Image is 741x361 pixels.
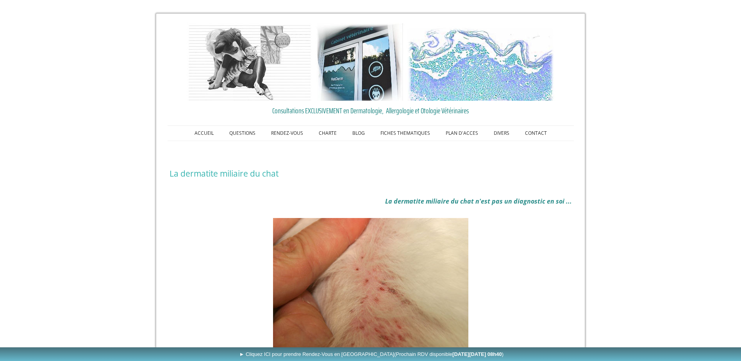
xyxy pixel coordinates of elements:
[170,168,572,179] h1: La dermatite miliaire du chat
[373,126,438,141] a: FICHES THEMATIQUES
[394,351,504,357] span: (Prochain RDV disponible )
[517,126,555,141] a: CONTACT
[385,197,572,206] b: La dermatite miliaire du chat n'est pas un diagnostic en soi ...
[170,105,572,116] a: Consultations EXCLUSIVEMENT en Dermatologie, Allergologie et Otologie Vétérinaires
[263,126,311,141] a: RENDEZ-VOUS
[311,126,345,141] a: CHARTE
[239,351,504,357] span: ► Cliquez ICI pour prendre Rendez-Vous en [GEOGRAPHIC_DATA]
[486,126,517,141] a: DIVERS
[221,126,263,141] a: QUESTIONS
[187,126,221,141] a: ACCUEIL
[273,218,468,348] img: Dermatite miliaire du chat
[452,351,502,357] b: [DATE][DATE] 08h40
[438,126,486,141] a: PLAN D'ACCES
[345,126,373,141] a: BLOG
